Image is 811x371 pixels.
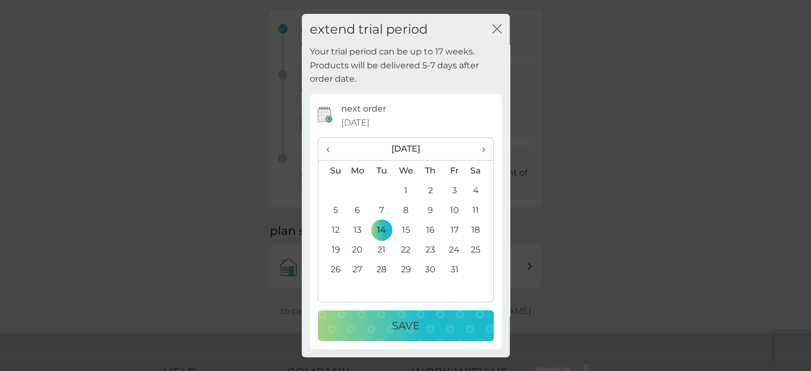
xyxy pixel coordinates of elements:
p: Save [392,317,420,334]
td: 9 [418,200,442,220]
p: next order [341,102,386,116]
td: 10 [442,200,466,220]
button: Save [318,310,494,341]
th: Th [418,161,442,181]
th: Fr [442,161,466,181]
td: 17 [442,220,466,240]
td: 12 [318,220,346,240]
td: 4 [466,180,493,200]
td: 21 [370,240,394,259]
td: 28 [370,259,394,279]
span: › [474,138,485,160]
h2: extend trial period [310,22,428,37]
span: [DATE] [341,116,370,130]
td: 24 [442,240,466,259]
th: [DATE] [346,138,467,161]
span: ‹ [326,138,338,160]
td: 14 [370,220,394,240]
td: 16 [418,220,442,240]
p: Your trial period can be up to 17 weeks. Products will be delivered 5-7 days after order date. [310,45,502,86]
th: We [394,161,418,181]
td: 5 [318,200,346,220]
th: Tu [370,161,394,181]
td: 13 [346,220,370,240]
td: 25 [466,240,493,259]
td: 30 [418,259,442,279]
td: 29 [394,259,418,279]
td: 15 [394,220,418,240]
td: 6 [346,200,370,220]
th: Mo [346,161,370,181]
td: 18 [466,220,493,240]
td: 31 [442,259,466,279]
td: 11 [466,200,493,220]
td: 8 [394,200,418,220]
th: Su [318,161,346,181]
td: 20 [346,240,370,259]
td: 23 [418,240,442,259]
button: close [492,24,502,35]
td: 26 [318,259,346,279]
td: 2 [418,180,442,200]
td: 27 [346,259,370,279]
td: 7 [370,200,394,220]
th: Sa [466,161,493,181]
td: 3 [442,180,466,200]
td: 22 [394,240,418,259]
td: 19 [318,240,346,259]
td: 1 [394,180,418,200]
